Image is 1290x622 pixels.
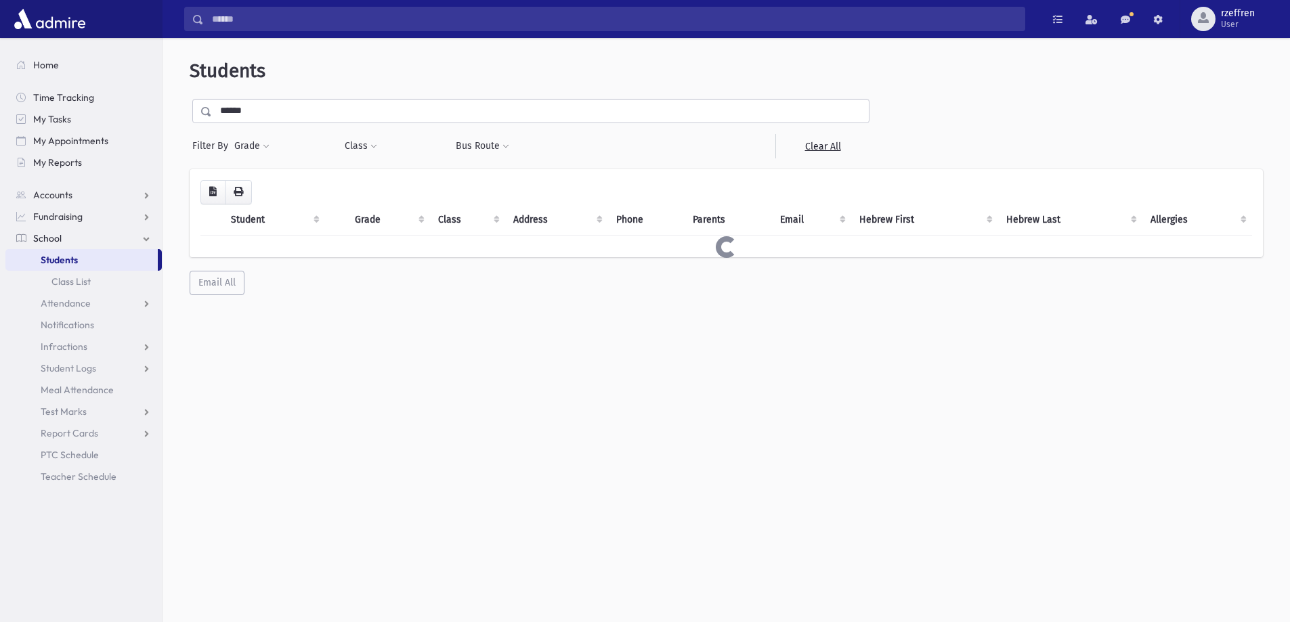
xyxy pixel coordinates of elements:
th: Hebrew First [851,204,997,236]
th: Address [505,204,608,236]
button: Bus Route [455,134,510,158]
span: User [1221,19,1255,30]
span: My Appointments [33,135,108,147]
a: My Tasks [5,108,162,130]
span: Students [190,60,265,82]
span: My Tasks [33,113,71,125]
span: Attendance [41,297,91,309]
button: Class [344,134,378,158]
span: Report Cards [41,427,98,439]
span: Accounts [33,189,72,201]
a: Test Marks [5,401,162,422]
span: PTC Schedule [41,449,99,461]
span: Fundraising [33,210,83,223]
th: Class [430,204,506,236]
a: Notifications [5,314,162,336]
th: Allergies [1142,204,1252,236]
span: Students [41,254,78,266]
a: Report Cards [5,422,162,444]
span: Home [33,59,59,71]
a: Home [5,54,162,76]
span: Time Tracking [33,91,94,104]
img: AdmirePro [11,5,89,32]
span: My Reports [33,156,82,169]
th: Grade [347,204,429,236]
a: My Reports [5,152,162,173]
span: Infractions [41,340,87,353]
th: Hebrew Last [998,204,1143,236]
input: Search [204,7,1025,31]
a: Students [5,249,158,271]
button: Email All [190,271,244,295]
th: Phone [608,204,685,236]
span: rzeffren [1221,8,1255,19]
span: Notifications [41,319,94,331]
span: Meal Attendance [41,384,114,396]
a: Class List [5,271,162,292]
a: Accounts [5,184,162,206]
button: Grade [234,134,270,158]
a: Infractions [5,336,162,357]
a: My Appointments [5,130,162,152]
a: PTC Schedule [5,444,162,466]
span: Test Marks [41,405,87,418]
span: School [33,232,62,244]
button: Print [225,180,252,204]
a: Student Logs [5,357,162,379]
span: Teacher Schedule [41,470,116,483]
button: CSV [200,180,225,204]
a: Teacher Schedule [5,466,162,487]
span: Student Logs [41,362,96,374]
th: Parents [685,204,772,236]
a: Attendance [5,292,162,314]
a: Time Tracking [5,87,162,108]
a: Meal Attendance [5,379,162,401]
th: Email [772,204,851,236]
th: Student [223,204,325,236]
span: Filter By [192,139,234,153]
a: School [5,227,162,249]
a: Fundraising [5,206,162,227]
a: Clear All [775,134,869,158]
